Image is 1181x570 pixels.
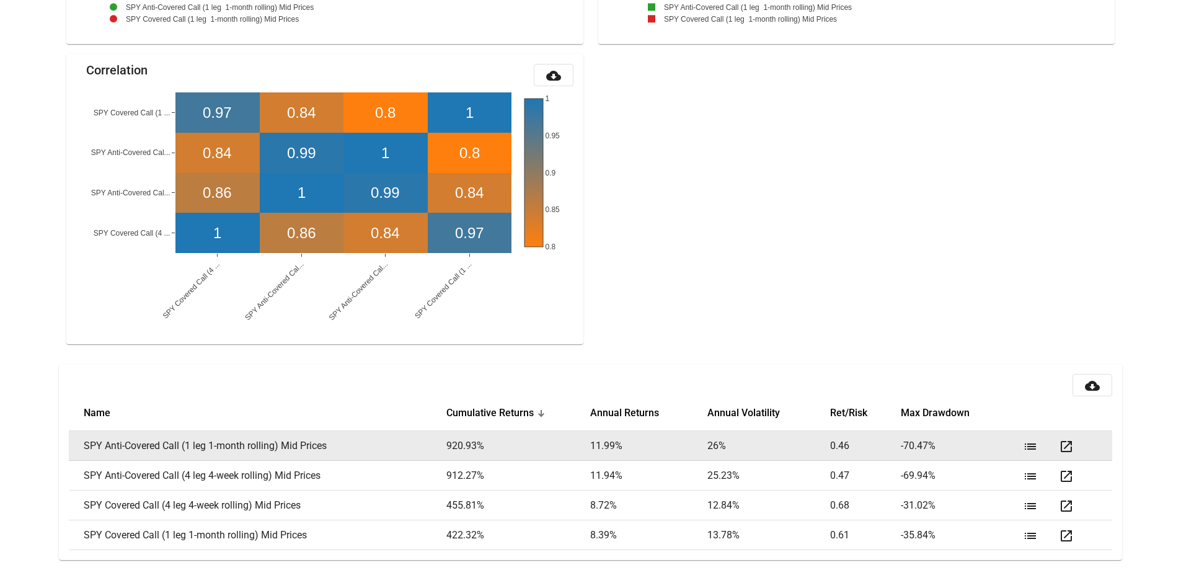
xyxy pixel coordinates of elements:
button: Change sorting for Annual_Returns [590,407,659,419]
button: Change sorting for Efficient_Frontier [830,407,867,419]
td: -35.84 % [901,520,1018,550]
mat-icon: open_in_new [1059,528,1074,543]
td: -70.47 % [901,431,1018,461]
td: 920.93 % [446,431,591,461]
button: Change sorting for strategy_name [84,407,110,419]
td: 912.27 % [446,461,591,491]
mat-icon: open_in_new [1059,499,1074,514]
mat-icon: list [1023,499,1038,514]
td: 0.68 [830,491,901,520]
td: 0.46 [830,431,901,461]
td: SPY Covered Call (4 leg 4-week rolling) Mid Prices [69,491,446,520]
mat-icon: cloud_download [1085,378,1100,393]
td: SPY Covered Call (1 leg 1-month rolling) Mid Prices [69,520,446,550]
td: -69.94 % [901,461,1018,491]
td: 0.47 [830,461,901,491]
button: Change sorting for Cum_Returns_Final [446,407,534,419]
button: Change sorting for Annual_Volatility [707,407,780,419]
button: Change sorting for Max_Drawdown [901,407,970,419]
td: 12.84 % [707,491,830,520]
td: 0.61 [830,520,901,550]
td: 11.94 % [590,461,707,491]
mat-card-title: Correlation [86,64,148,76]
td: 11.99 % [590,431,707,461]
td: 8.72 % [590,491,707,520]
mat-icon: list [1023,439,1038,454]
td: 13.78 % [707,520,830,550]
td: 25.23 % [707,461,830,491]
mat-icon: cloud_download [546,68,561,83]
td: SPY Anti-Covered Call (4 leg 4-week rolling) Mid Prices [69,461,446,491]
td: 422.32 % [446,520,591,550]
td: 8.39 % [590,520,707,550]
td: 26 % [707,431,830,461]
mat-icon: list [1023,469,1038,484]
td: -31.02 % [901,491,1018,520]
mat-icon: open_in_new [1059,439,1074,454]
td: SPY Anti-Covered Call (1 leg 1-month rolling) Mid Prices [69,431,446,461]
mat-icon: list [1023,528,1038,543]
mat-icon: open_in_new [1059,469,1074,484]
td: 455.81 % [446,491,591,520]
